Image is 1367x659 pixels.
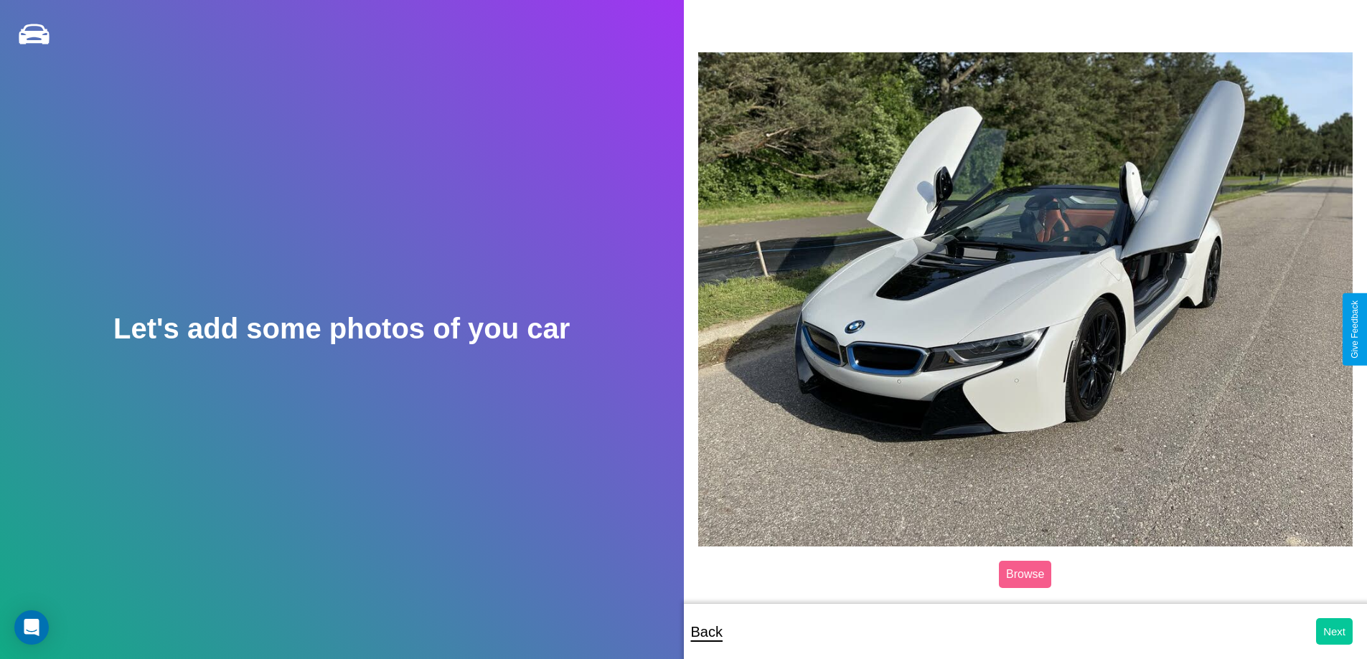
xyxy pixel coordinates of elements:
img: posted [698,52,1353,546]
div: Open Intercom Messenger [14,610,49,645]
p: Back [691,619,723,645]
div: Give Feedback [1350,300,1360,359]
h2: Let's add some photos of you car [113,313,570,345]
button: Next [1316,618,1353,645]
label: Browse [999,561,1051,588]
